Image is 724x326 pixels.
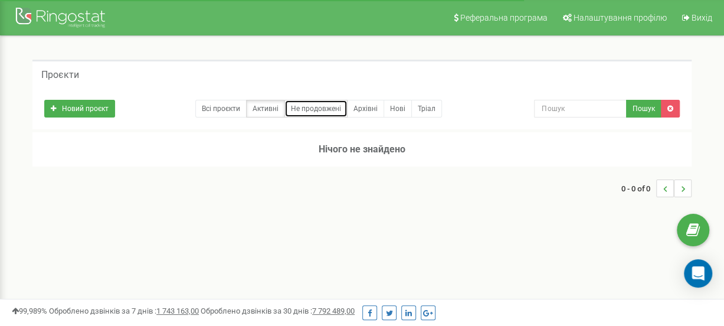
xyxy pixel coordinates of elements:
[626,100,661,118] button: Пошук
[49,307,199,315] span: Оброблено дзвінків за 7 днів :
[44,100,115,118] a: Новий проєкт
[534,100,627,118] input: Пошук
[201,307,355,315] span: Оброблено дзвінків за 30 днів :
[684,259,712,288] div: Open Intercom Messenger
[41,70,79,80] h5: Проєкти
[195,100,247,118] a: Всі проєкти
[347,100,384,118] a: Архівні
[621,168,692,209] nav: ...
[312,307,355,315] u: 7 792 489,00
[411,100,442,118] a: Тріал
[156,307,199,315] u: 1 743 163,00
[246,100,285,118] a: Активні
[12,307,47,315] span: 99,989%
[460,13,548,22] span: Реферальна програма
[384,100,412,118] a: Нові
[32,132,692,167] h3: Нічого не знайдено
[692,13,712,22] span: Вихід
[621,180,656,197] span: 0 - 0 of 0
[574,13,667,22] span: Налаштування профілю
[284,100,348,118] a: Не продовжені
